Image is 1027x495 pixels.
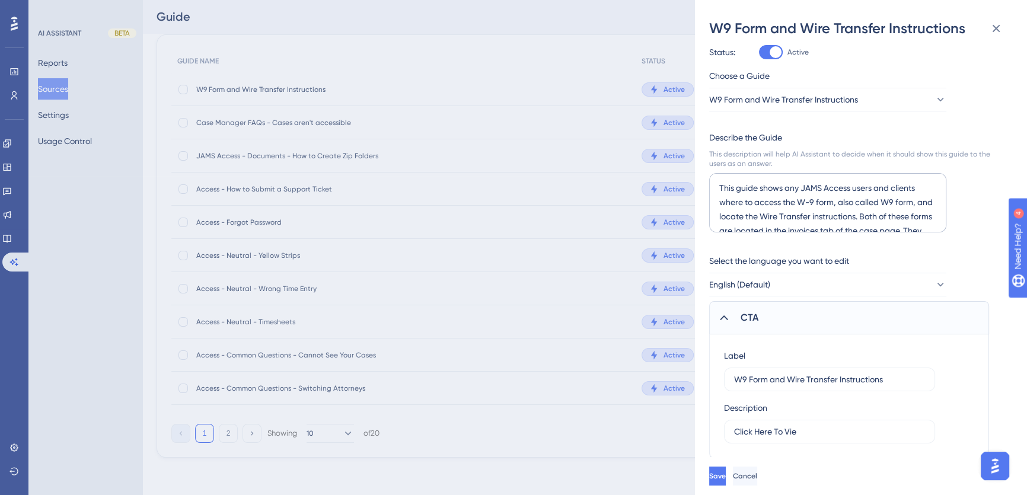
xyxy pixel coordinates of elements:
[733,471,757,481] span: Cancel
[787,47,809,57] span: Active
[724,401,767,415] div: Description
[724,349,745,363] div: Label
[709,92,858,107] span: W9 Form and Wire Transfer Instructions
[709,88,946,111] button: W9 Form and Wire Transfer Instructions
[709,69,770,83] span: Choose a Guide
[733,467,757,486] button: Cancel
[709,149,1003,168] div: This description will help AI Assistant to decide when it should show this guide to the users as ...
[709,273,946,296] button: English (Default)
[28,3,74,17] span: Need Help?
[734,373,925,386] input: Type the value
[709,130,1003,145] label: Describe the Guide
[709,467,726,486] button: Save
[709,19,1013,38] div: W9 Form and Wire Transfer Instructions
[82,6,86,15] div: 4
[709,45,735,59] div: Status:
[709,173,946,232] textarea: This guide shows any JAMS Access users and clients where to access the W-9 form, also called W9 f...
[709,471,726,481] span: Save
[734,425,925,438] input: Type the value
[709,254,849,268] span: Select the language you want to edit
[741,311,758,325] span: CTA
[709,277,770,292] span: English (Default)
[977,448,1013,484] iframe: UserGuiding AI Assistant Launcher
